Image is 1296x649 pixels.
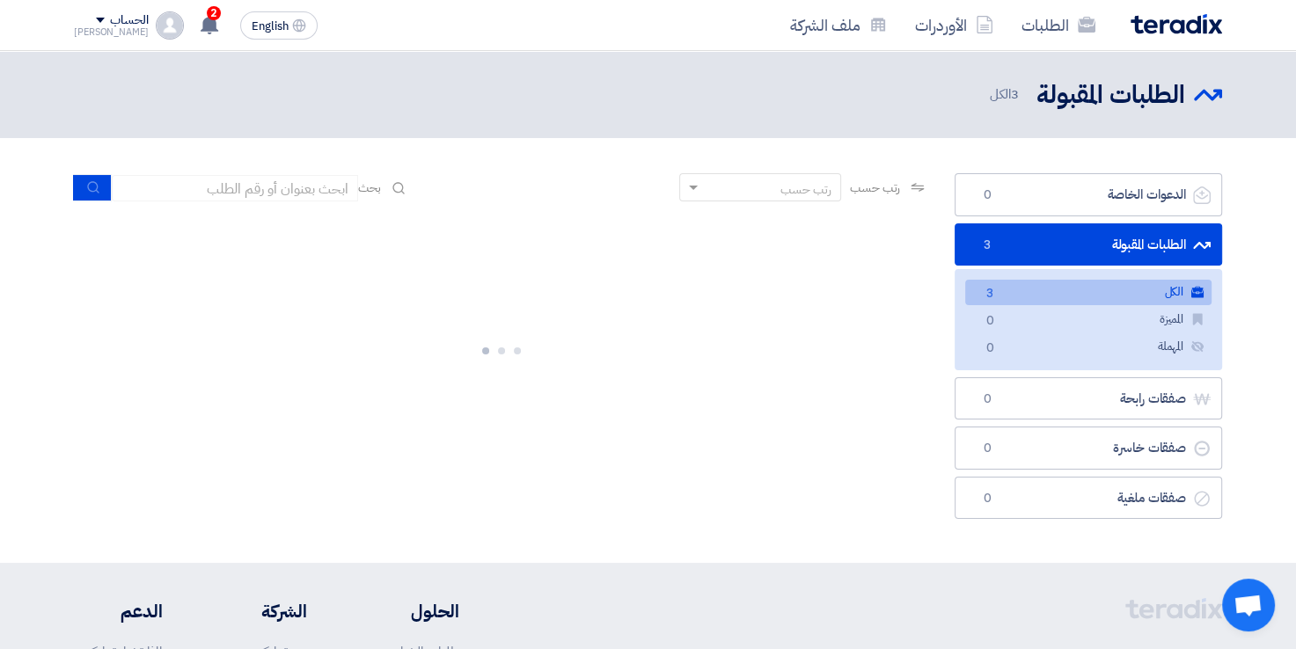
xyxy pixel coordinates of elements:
li: الشركة [216,598,307,624]
a: صفقات رابحة0 [955,377,1222,420]
span: 3 [979,285,1000,303]
img: profile_test.png [156,11,184,40]
a: صفقات خاسرة0 [955,427,1222,470]
div: Open chat [1222,579,1275,631]
a: ملف الشركة [776,4,901,46]
span: بحث [358,179,381,197]
div: [PERSON_NAME] [74,27,149,37]
button: English [240,11,318,40]
span: 0 [977,390,998,408]
a: المهملة [965,334,1212,360]
span: 3 [977,237,998,254]
span: 0 [979,312,1000,331]
a: الطلبات المقبولة3 [955,223,1222,266]
a: المميزة [965,307,1212,332]
span: رتب حسب [850,179,900,197]
li: الدعم [74,598,163,624]
input: ابحث بعنوان أو رقم الطلب [112,175,358,201]
img: Teradix logo [1131,14,1222,34]
div: رتب حسب [780,180,831,199]
span: 0 [977,440,998,457]
div: الحساب [110,13,148,28]
span: 3 [1011,84,1019,104]
a: صفقات ملغية0 [955,477,1222,520]
span: الكل [989,84,1022,105]
li: الحلول [360,598,459,624]
a: الأوردرات [901,4,1007,46]
span: English [252,20,289,33]
h2: الطلبات المقبولة [1036,78,1185,113]
a: الكل [965,280,1212,305]
a: الطلبات [1007,4,1109,46]
a: الدعوات الخاصة0 [955,173,1222,216]
span: 2 [207,6,221,20]
span: 0 [977,186,998,204]
span: 0 [979,339,1000,358]
span: 0 [977,490,998,507]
